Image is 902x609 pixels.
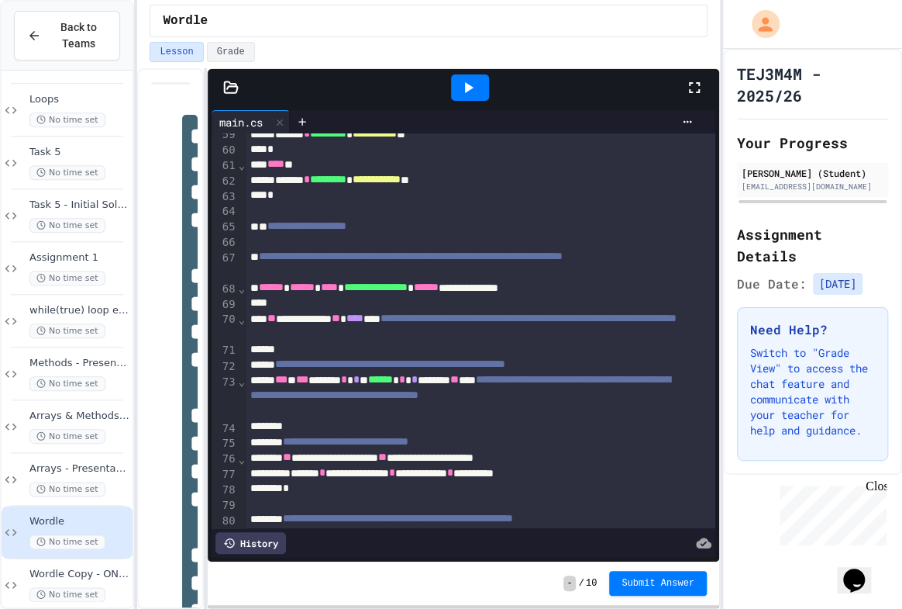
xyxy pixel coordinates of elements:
span: No time set [29,535,105,549]
span: No time set [29,218,105,233]
span: Task 5 - Initial Solution [29,199,129,212]
div: 72 [212,358,237,374]
span: Fold line [238,159,246,171]
div: 75 [212,435,237,451]
span: Wordle [29,515,129,528]
div: 65 [212,220,237,235]
iframe: chat widget [773,479,887,545]
span: Loops [29,93,129,106]
div: [PERSON_NAME] (Student) [742,166,883,180]
span: Task 5 [29,146,129,159]
div: 59 [212,127,237,143]
span: Fold line [238,282,246,295]
span: No time set [29,271,105,285]
div: 63 [212,189,237,205]
div: Chat with us now!Close [6,6,107,99]
button: Back to Teams [14,11,120,61]
div: 76 [212,451,237,466]
div: 61 [212,158,237,174]
div: History [215,532,286,554]
span: Back to Teams [50,19,107,52]
button: Lesson [150,42,203,62]
div: My Account [735,6,783,42]
iframe: chat widget [837,547,887,593]
button: Grade [207,42,255,62]
div: 68 [212,282,237,297]
h2: Assignment Details [737,223,888,267]
div: main.cs [212,110,290,133]
div: [EMAIL_ADDRESS][DOMAIN_NAME] [742,181,883,192]
div: 81 [212,528,237,544]
span: No time set [29,587,105,602]
span: Submit Answer [621,577,694,590]
div: 73 [212,374,237,420]
div: 71 [212,343,237,358]
h1: TEJ3M4M - 2025/26 [737,63,888,106]
span: No time set [29,112,105,127]
span: No time set [29,482,105,497]
h2: Your Progress [737,132,888,154]
div: 69 [212,297,237,313]
div: 67 [212,251,237,282]
div: 60 [212,143,237,158]
span: Arrays & Methods Practice [29,410,129,423]
span: Fold line [238,313,246,326]
span: [DATE] [813,273,862,295]
span: Due Date: [737,275,807,293]
div: main.cs [212,114,270,130]
div: 62 [212,174,237,189]
div: 70 [212,312,237,343]
span: 10 [586,577,597,590]
span: No time set [29,429,105,444]
span: No time set [29,165,105,180]
span: No time set [29,376,105,391]
span: / [579,577,584,590]
div: 77 [212,466,237,482]
span: Fold line [238,452,246,465]
span: Arrays - Presentation - copy [29,462,129,476]
div: 66 [212,235,237,251]
span: Methods - Presentation [29,357,129,370]
p: Switch to "Grade View" to access the chat feature and communicate with your teacher for help and ... [750,345,875,438]
span: Wordle [163,12,208,30]
div: 80 [212,513,237,528]
span: Fold line [238,375,246,387]
span: Assignment 1 [29,251,129,265]
span: No time set [29,324,105,338]
div: 78 [212,482,237,497]
button: Submit Answer [609,571,707,596]
div: 79 [212,497,237,513]
h3: Need Help? [750,320,875,339]
div: 74 [212,420,237,436]
div: 64 [212,204,237,220]
span: Wordle Copy - ONLY TO SEE WHAT IT LOOKED LIKE AT THE START [29,568,129,581]
span: - [563,576,575,591]
span: while(true) loop example [29,304,129,317]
